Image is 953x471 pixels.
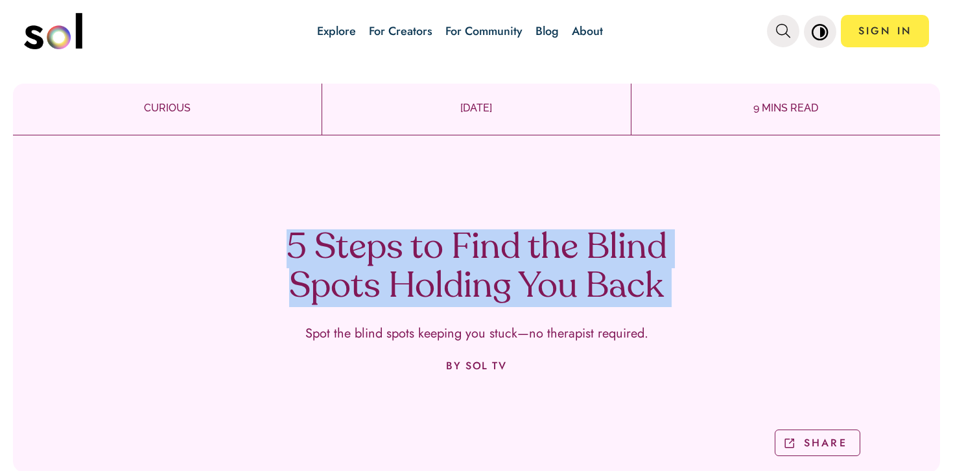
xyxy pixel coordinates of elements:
[322,100,631,116] p: [DATE]
[775,430,860,456] button: SHARE
[13,100,322,116] p: CURIOUS
[446,360,506,372] p: BY SOL TV
[285,229,668,307] h1: 5 Steps to Find the Blind Spots Holding You Back
[804,435,847,450] p: SHARE
[445,23,523,40] a: For Community
[317,23,356,40] a: Explore
[24,8,930,54] nav: main navigation
[369,23,432,40] a: For Creators
[305,327,648,341] p: Spot the blind spots keeping you stuck—no therapist required.
[535,23,559,40] a: Blog
[572,23,603,40] a: About
[631,100,940,116] p: 9 MINS READ
[841,15,929,47] a: SIGN IN
[24,13,82,49] img: logo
